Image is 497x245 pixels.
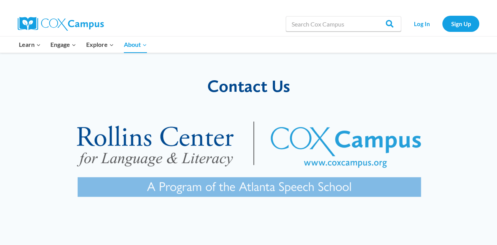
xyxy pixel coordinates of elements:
span: Contact Us [207,76,290,96]
span: Learn [19,40,41,50]
a: Log In [405,16,439,31]
nav: Secondary Navigation [405,16,479,31]
span: Engage [50,40,76,50]
span: About [124,40,147,50]
input: Search Cox Campus [286,16,401,31]
span: Explore [86,40,114,50]
img: RollinsCox combined logo [52,104,445,222]
a: Sign Up [442,16,479,31]
img: Cox Campus [18,17,104,31]
nav: Primary Navigation [14,36,152,53]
